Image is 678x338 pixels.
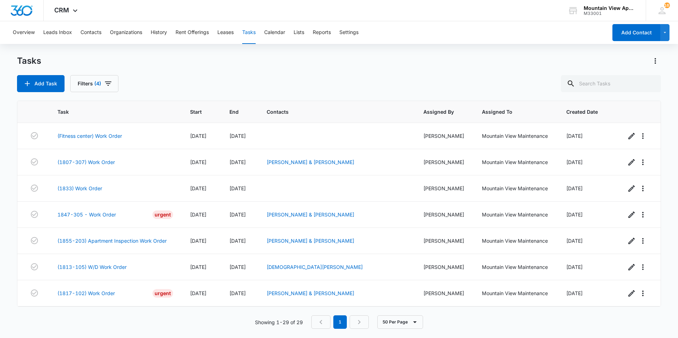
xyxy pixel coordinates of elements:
div: Urgent [152,210,173,219]
a: [PERSON_NAME] & [PERSON_NAME] [267,159,354,165]
button: Tasks [242,21,256,44]
span: [DATE] [229,159,246,165]
span: [DATE] [190,238,206,244]
button: Actions [650,55,661,67]
span: [DATE] [566,238,583,244]
a: [DEMOGRAPHIC_DATA][PERSON_NAME] [267,264,363,270]
span: [DATE] [190,264,206,270]
div: Mountain View Maintenance [482,263,549,271]
span: [DATE] [190,185,206,191]
a: [PERSON_NAME] & [PERSON_NAME] [267,290,354,296]
span: [DATE] [229,212,246,218]
button: Reports [313,21,331,44]
input: Search Tasks [561,75,661,92]
div: [PERSON_NAME] [423,211,465,218]
span: [DATE] [190,290,206,296]
button: History [151,21,167,44]
a: (1817-102) Work Order [57,289,115,297]
a: (1833) Work Order [57,185,102,192]
span: [DATE] [190,212,206,218]
button: Overview [13,21,35,44]
div: [PERSON_NAME] [423,185,465,192]
span: End [229,108,239,116]
div: Mountain View Maintenance [482,211,549,218]
span: [DATE] [566,212,583,218]
span: Contacts [267,108,396,116]
button: 50 Per Page [377,315,423,329]
span: Created Date [566,108,599,116]
div: Mountain View Maintenance [482,158,549,166]
span: [DATE] [190,159,206,165]
button: Add Task [17,75,65,92]
button: Calendar [264,21,285,44]
h1: Tasks [17,56,41,66]
span: [DATE] [566,290,583,296]
span: [DATE] [190,133,206,139]
div: notifications count [664,2,670,8]
span: (4) [94,81,101,86]
button: Leads Inbox [43,21,72,44]
div: [PERSON_NAME] [423,132,465,140]
p: Showing 1-29 of 29 [255,319,303,326]
div: [PERSON_NAME] [423,237,465,244]
span: 167 [664,2,670,8]
button: Add Contact [612,24,660,41]
a: (Fitness center) Work Order [57,132,122,140]
button: Filters(4) [70,75,118,92]
span: Assigned To [482,108,539,116]
span: [DATE] [566,159,583,165]
div: Urgent [152,289,173,298]
nav: Pagination [311,315,369,329]
div: [PERSON_NAME] [423,158,465,166]
button: Leases [217,21,234,44]
a: [PERSON_NAME] & [PERSON_NAME] [267,212,354,218]
em: 1 [333,315,347,329]
div: Mountain View Maintenance [482,237,549,244]
div: account name [584,5,635,11]
button: Contacts [80,21,101,44]
span: [DATE] [229,185,246,191]
span: Start [190,108,202,116]
div: Mountain View Maintenance [482,185,549,192]
span: [DATE] [229,238,246,244]
div: [PERSON_NAME] [423,263,465,271]
span: [DATE] [229,290,246,296]
div: Mountain View Maintenance [482,132,549,140]
span: [DATE] [229,264,246,270]
div: Mountain View Maintenance [482,289,549,297]
button: Organizations [110,21,142,44]
a: (1813-105) W/D Work Order [57,263,127,271]
span: Task [57,108,162,116]
span: [DATE] [566,133,583,139]
div: account id [584,11,635,16]
a: (1855-203) Apartment Inspection Work Order [57,237,167,244]
span: Assigned By [423,108,455,116]
button: Settings [339,21,359,44]
span: CRM [54,6,69,14]
div: [PERSON_NAME] [423,289,465,297]
span: [DATE] [566,264,583,270]
button: Lists [294,21,304,44]
button: Rent Offerings [176,21,209,44]
a: [PERSON_NAME] & [PERSON_NAME] [267,238,354,244]
span: [DATE] [229,133,246,139]
a: 1847-305 - Work Order [57,211,116,218]
a: (1807-307) Work Order [57,158,115,166]
span: [DATE] [566,185,583,191]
